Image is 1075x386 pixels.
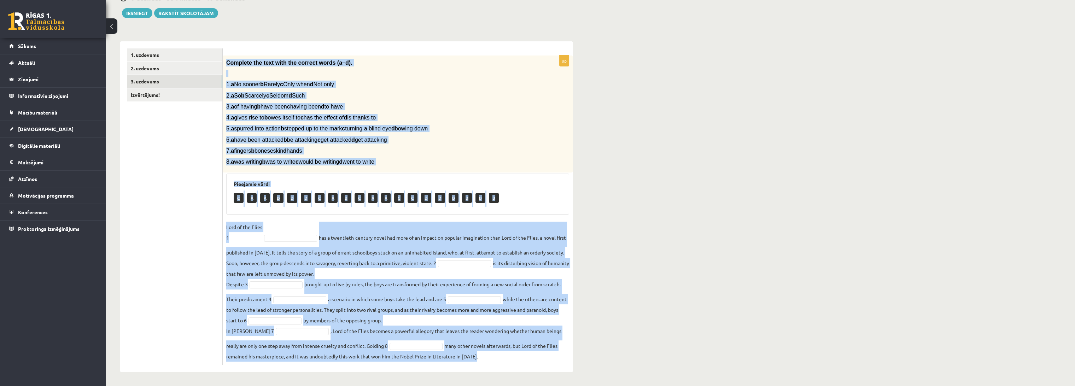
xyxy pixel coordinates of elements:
[9,104,97,121] a: Mācību materiāli
[381,193,391,203] p: A
[226,104,343,110] span: 3. of having have been having been to have
[9,171,97,187] a: Atzīmes
[344,115,347,121] b: d
[18,126,74,132] span: [DEMOGRAPHIC_DATA]
[241,93,245,99] b: b
[355,193,364,203] p: C
[273,193,284,203] p: D
[9,88,97,104] a: Informatīvie ziņojumi
[18,176,37,182] span: Atzīmes
[260,193,270,203] p: A
[300,115,304,121] b: c
[154,8,218,18] a: Rakstīt skolotājam
[231,104,234,110] b: a
[231,115,234,121] b: a
[231,125,234,131] b: a
[270,148,273,154] b: c
[226,125,428,131] span: 5. spurred into action stepped up to the mark turning a blind eye bowing down
[408,193,417,203] p: C
[226,159,374,165] span: 8. was writing was to write would be writing went to write
[18,43,36,49] span: Sākums
[9,154,97,170] a: Maksājumi
[18,209,48,215] span: Konferences
[301,193,311,203] p: D
[391,125,395,131] b: d
[287,104,290,110] b: c
[18,109,57,116] span: Mācību materiāli
[394,193,404,203] p: C
[226,81,334,87] span: 1. No sooner Rarely Only when Not only
[296,159,299,165] b: c
[18,71,97,87] legend: Ziņojumi
[226,93,305,99] span: 2. So Scarcely Seldom Such
[280,81,283,87] b: c
[18,59,35,66] span: Aktuāli
[226,222,262,243] p: Lord of the Flies 1
[18,154,97,170] legend: Maksājumi
[18,192,74,199] span: Motivācijas programma
[127,75,222,88] a: 3. uzdevums
[368,193,378,203] p: A
[122,8,152,18] button: Iesniegt
[9,187,97,204] a: Motivācijas programma
[339,159,343,165] b: d
[342,125,345,131] b: c
[435,193,445,203] p: D
[260,81,264,87] b: b
[321,104,325,110] b: d
[559,55,569,66] p: 8p
[284,137,287,143] b: b
[462,193,472,203] p: B
[9,71,97,87] a: Ziņojumi
[283,148,287,154] b: d
[351,137,355,143] b: d
[266,93,269,99] b: c
[226,326,274,336] p: In [PERSON_NAME] 7
[328,193,338,203] p: A
[226,148,302,154] span: 7. fingers bones skin hands
[9,38,97,54] a: Sākums
[247,193,257,203] p: A
[231,93,234,99] b: a
[287,193,297,203] p: D
[231,159,234,165] b: a
[475,193,485,203] p: B
[264,115,268,121] b: b
[234,193,244,203] p: C
[257,104,261,110] b: b
[226,115,376,121] span: 4. gives rise to owes itself to has the effect of is thanks to
[251,148,255,154] b: b
[226,60,352,66] span: Complete the text with the correct words (a–d).
[421,193,431,203] p: D
[9,138,97,154] a: Digitālie materiāli
[127,48,222,62] a: 1. uzdevums
[8,12,64,30] a: Rīgas 1. Tālmācības vidusskola
[127,62,222,75] a: 2. uzdevums
[315,193,325,203] p: C
[288,93,292,99] b: d
[226,222,569,362] fieldset: has a twentieth-century novel had more of an impact on popular imagination than Lord of the Flies...
[234,181,562,187] h3: Pieejamie vārdi
[341,193,351,203] p: B
[18,142,60,149] span: Digitālie materiāli
[18,88,97,104] legend: Informatīvie ziņojumi
[226,279,248,289] p: Despite 3
[489,193,499,203] p: B
[9,121,97,137] a: [DEMOGRAPHIC_DATA]
[18,226,80,232] span: Proktoringa izmēģinājums
[231,81,234,87] b: a
[317,137,321,143] b: c
[9,221,97,237] a: Proktoringa izmēģinājums
[127,88,222,101] a: Izvērtējums!
[262,159,265,165] b: b
[310,81,314,87] b: d
[281,125,284,131] b: b
[449,193,458,203] p: B
[226,137,387,143] span: 6. have been attacked be attacking get attacked get attacking
[9,54,97,71] a: Aktuāli
[9,204,97,220] a: Konferences
[231,137,234,143] b: a
[231,148,234,154] b: a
